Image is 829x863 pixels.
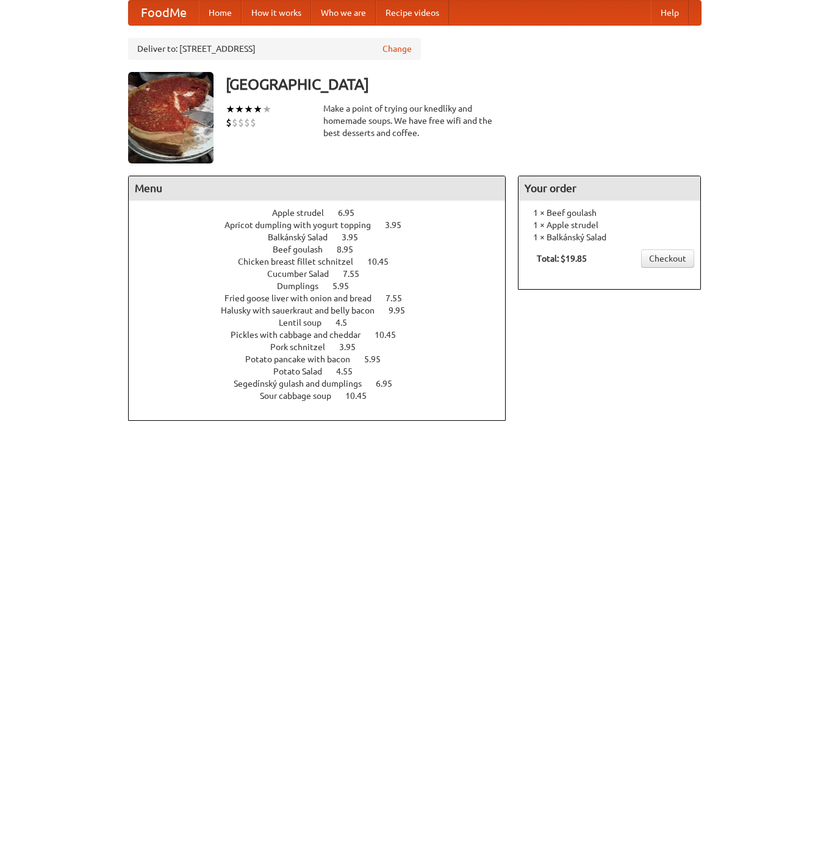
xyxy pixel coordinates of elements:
[224,293,425,303] a: Fried goose liver with onion and bread 7.55
[342,232,370,242] span: 3.95
[337,245,365,254] span: 8.95
[253,102,262,116] li: ★
[267,269,382,279] a: Cucumber Salad 7.55
[311,1,376,25] a: Who we are
[224,293,384,303] span: Fried goose liver with onion and bread
[238,116,244,129] li: $
[367,257,401,267] span: 10.45
[238,257,365,267] span: Chicken breast fillet schnitzel
[279,318,370,328] a: Lentil soup 4.5
[338,208,367,218] span: 6.95
[270,342,337,352] span: Pork schnitzel
[537,254,587,263] b: Total: $19.85
[129,176,506,201] h4: Menu
[273,245,376,254] a: Beef goulash 8.95
[279,318,334,328] span: Lentil soup
[242,1,311,25] a: How it works
[244,116,250,129] li: $
[231,330,418,340] a: Pickles with cabbage and cheddar 10.45
[238,257,411,267] a: Chicken breast fillet schnitzel 10.45
[244,102,253,116] li: ★
[128,72,214,163] img: angular.jpg
[277,281,331,291] span: Dumplings
[226,72,702,96] h3: [GEOGRAPHIC_DATA]
[129,1,199,25] a: FoodMe
[525,207,694,219] li: 1 × Beef goulash
[232,116,238,129] li: $
[336,367,365,376] span: 4.55
[268,232,340,242] span: Balkánský Salad
[268,232,381,242] a: Balkánský Salad 3.95
[199,1,242,25] a: Home
[272,208,377,218] a: Apple strudel 6.95
[226,116,232,129] li: $
[245,354,403,364] a: Potato pancake with bacon 5.95
[273,367,334,376] span: Potato Salad
[221,306,387,315] span: Halusky with sauerkraut and belly bacon
[273,245,335,254] span: Beef goulash
[262,102,271,116] li: ★
[364,354,393,364] span: 5.95
[270,342,378,352] a: Pork schnitzel 3.95
[345,391,379,401] span: 10.45
[651,1,689,25] a: Help
[231,330,373,340] span: Pickles with cabbage and cheddar
[224,220,424,230] a: Apricot dumpling with yogurt topping 3.95
[525,219,694,231] li: 1 × Apple strudel
[226,102,235,116] li: ★
[389,306,417,315] span: 9.95
[376,379,404,389] span: 6.95
[519,176,700,201] h4: Your order
[234,379,415,389] a: Segedínský gulash and dumplings 6.95
[525,231,694,243] li: 1 × Balkánský Salad
[375,330,408,340] span: 10.45
[234,379,374,389] span: Segedínský gulash and dumplings
[272,208,336,218] span: Apple strudel
[277,281,371,291] a: Dumplings 5.95
[267,269,341,279] span: Cucumber Salad
[339,342,368,352] span: 3.95
[386,293,414,303] span: 7.55
[332,281,361,291] span: 5.95
[376,1,449,25] a: Recipe videos
[385,220,414,230] span: 3.95
[336,318,359,328] span: 4.5
[273,367,375,376] a: Potato Salad 4.55
[224,220,383,230] span: Apricot dumpling with yogurt topping
[235,102,244,116] li: ★
[260,391,343,401] span: Sour cabbage soup
[323,102,506,139] div: Make a point of trying our knedlíky and homemade soups. We have free wifi and the best desserts a...
[245,354,362,364] span: Potato pancake with bacon
[343,269,371,279] span: 7.55
[641,249,694,268] a: Checkout
[382,43,412,55] a: Change
[260,391,389,401] a: Sour cabbage soup 10.45
[250,116,256,129] li: $
[128,38,421,60] div: Deliver to: [STREET_ADDRESS]
[221,306,428,315] a: Halusky with sauerkraut and belly bacon 9.95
